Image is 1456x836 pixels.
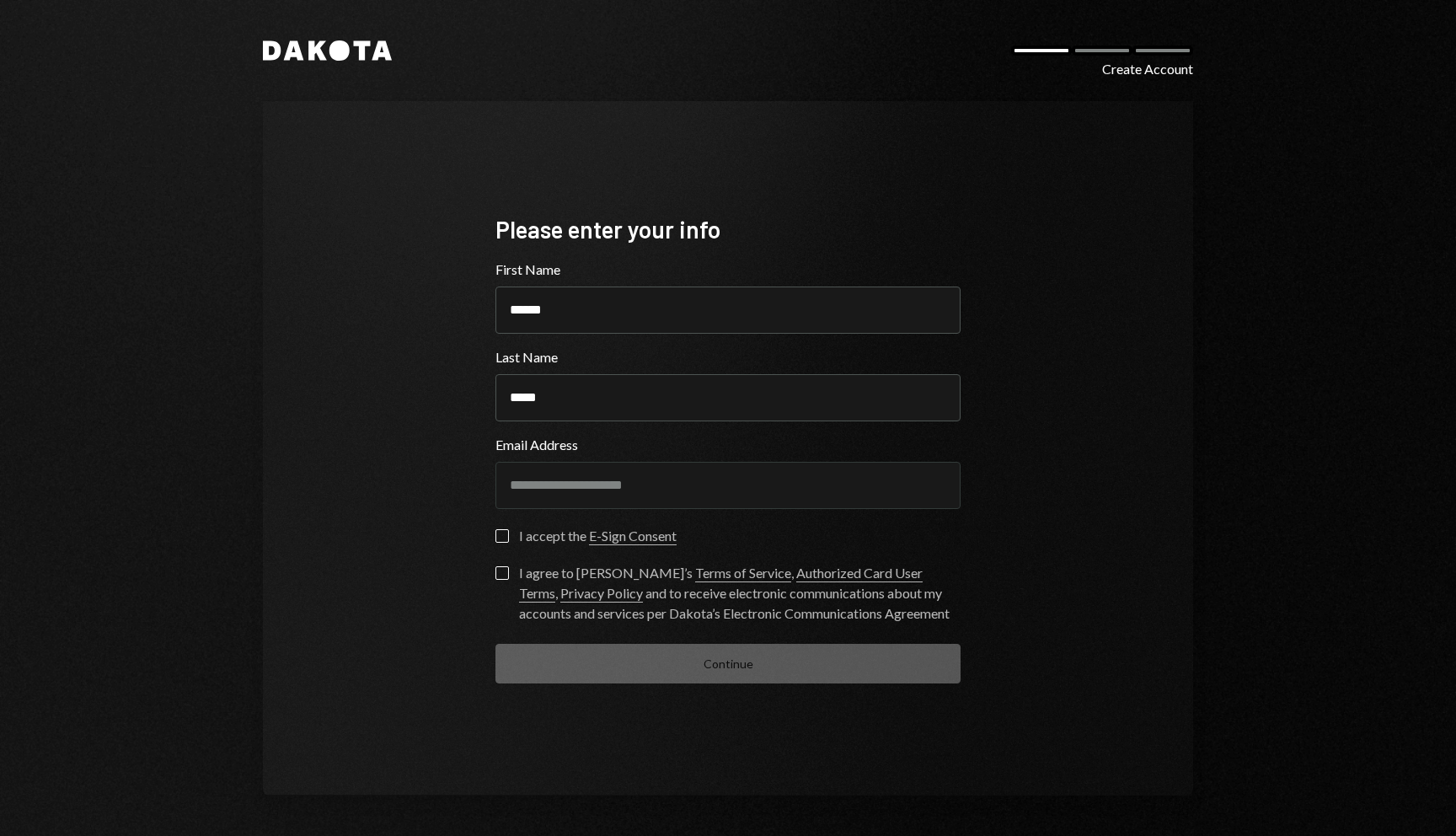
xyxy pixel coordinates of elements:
[495,260,961,280] label: First Name
[695,565,791,582] a: Terms of Service
[519,526,677,546] div: I accept the
[495,529,509,543] button: I accept the E-Sign Consent
[495,213,961,246] div: Please enter your info
[519,565,923,603] a: Authorized Card User Terms
[495,435,961,455] label: Email Address
[560,585,643,603] a: Privacy Policy
[1102,59,1193,79] div: Create Account
[495,566,509,580] button: I agree to [PERSON_NAME]’s Terms of Service, Authorized Card User Terms, Privacy Policy and to re...
[495,347,961,367] label: Last Name
[519,563,961,624] div: I agree to [PERSON_NAME]’s , , and to receive electronic communications about my accounts and ser...
[589,528,677,545] a: E-Sign Consent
